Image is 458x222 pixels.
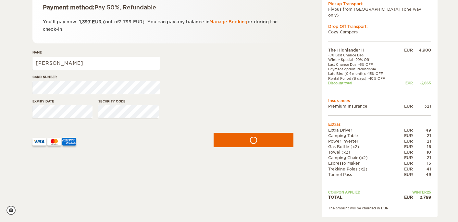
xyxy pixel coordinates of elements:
td: Power inverter [328,138,398,144]
div: -2,665 [413,81,431,85]
div: 41 [413,166,431,172]
td: Cozy Campers [328,29,431,35]
td: Premium Insurance [328,103,398,109]
div: 2,799 [413,194,431,200]
div: EUR [398,81,413,85]
td: Rental Period (8 days): -10% OFF [328,76,398,81]
div: 49 [413,172,431,177]
div: 16 [413,144,431,149]
span: EUR [133,19,143,24]
td: Tunnel Pass [328,172,398,177]
td: Towel (x2) [328,149,398,155]
a: Manage Booking [209,19,248,24]
td: TOTAL [328,194,398,200]
td: The Highlander II [328,47,398,53]
td: Flybus from [GEOGRAPHIC_DATA] (one way only) [328,6,431,18]
label: Expiry date [32,99,93,104]
label: Name [32,50,160,55]
div: EUR [398,160,413,166]
span: 2,799 [119,19,131,24]
label: Security code [98,99,159,104]
div: Drop Off Transport: [328,24,431,29]
div: EUR [398,194,413,200]
td: Trekking Poles (x2) [328,166,398,172]
div: EUR [398,47,413,53]
span: Pay 50%, Refundable [94,4,156,11]
td: Extra Driver [328,127,398,133]
div: Payment method: [43,4,283,11]
div: 21 [413,133,431,138]
td: WINTER25 [398,190,431,194]
span: EUR [92,19,102,24]
td: Winter Special -20% Off [328,57,398,62]
td: Espresso Maker [328,160,398,166]
img: VISA [32,138,46,146]
div: EUR [398,138,413,144]
td: Payment option: refundable [328,67,398,71]
td: Discount total [328,81,398,85]
td: Last Chance Deal -5% OFF [328,62,398,67]
div: 21 [413,138,431,144]
div: The amount will be charged in EUR [328,206,431,210]
div: EUR [398,155,413,160]
div: EUR [398,149,413,155]
span: 1,397 [79,19,91,24]
div: Pickup Transport: [328,1,431,6]
td: -5% Last Chance Deal [328,53,398,57]
div: 4,900 [413,47,431,53]
div: 10 [413,149,431,155]
div: EUR [398,103,413,109]
div: 49 [413,127,431,133]
div: EUR [398,133,413,138]
div: EUR [398,127,413,133]
td: Insurances [328,98,431,103]
label: Card number [32,75,160,79]
div: EUR [398,172,413,177]
img: AMEX [62,138,76,146]
td: Coupon applied [328,190,398,194]
td: Camping Chair (x2) [328,155,398,160]
a: Cookie settings [6,206,20,215]
td: Camping Table [328,133,398,138]
img: mastercard [47,138,61,146]
td: Late Bird (0-1 month): -15% OFF [328,71,398,76]
div: EUR [398,144,413,149]
div: 15 [413,160,431,166]
div: EUR [398,166,413,172]
div: 321 [413,103,431,109]
td: Gas Bottle (x2) [328,144,398,149]
div: 21 [413,155,431,160]
td: Extras [328,122,431,127]
p: You'll pay now: (out of ). You can pay any balance in or during the check-in. [43,18,283,33]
